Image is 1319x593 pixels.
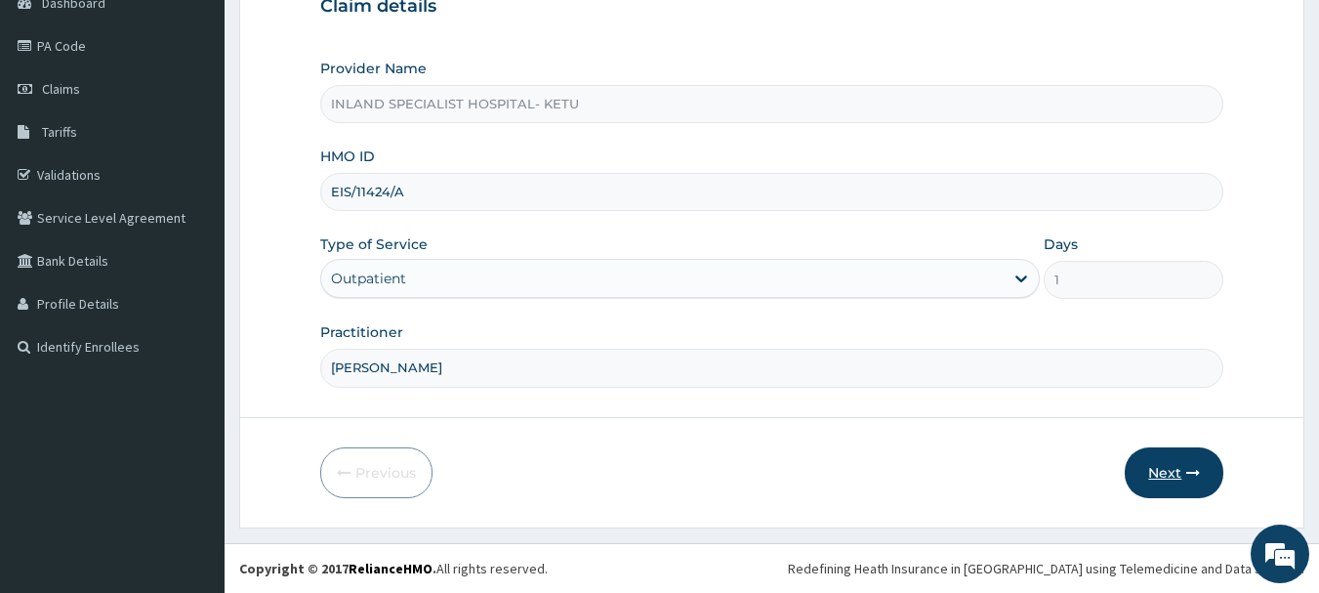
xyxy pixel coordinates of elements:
label: Provider Name [320,59,427,78]
span: Tariffs [42,123,77,141]
button: Previous [320,447,433,498]
button: Next [1125,447,1223,498]
strong: Copyright © 2017 . [239,560,436,577]
img: d_794563401_company_1708531726252_794563401 [36,98,79,147]
input: Enter Name [320,349,1224,387]
div: Outpatient [331,269,406,288]
textarea: Type your message and hit 'Enter' [10,390,372,458]
div: Chat with us now [102,109,328,135]
label: Days [1044,234,1078,254]
span: Claims [42,80,80,98]
a: RelianceHMO [349,560,433,577]
footer: All rights reserved. [225,543,1319,593]
div: Redefining Heath Insurance in [GEOGRAPHIC_DATA] using Telemedicine and Data Science! [788,559,1304,578]
span: We're online! [113,174,269,371]
label: HMO ID [320,147,375,166]
label: Practitioner [320,322,403,342]
div: Minimize live chat window [320,10,367,57]
input: Enter HMO ID [320,173,1224,211]
label: Type of Service [320,234,428,254]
